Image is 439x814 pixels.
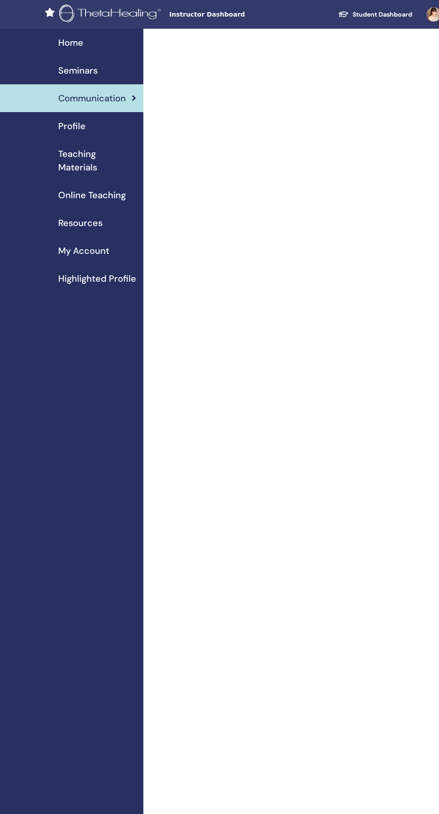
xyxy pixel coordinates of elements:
[58,216,103,230] span: Resources
[338,10,349,18] img: graduation-cap-white.svg
[58,188,126,202] span: Online Teaching
[59,4,164,25] img: logo.png
[58,64,98,77] span: Seminars
[58,272,136,285] span: Highlighted Profile
[58,119,86,133] span: Profile
[169,10,304,19] span: Instructor Dashboard
[58,147,136,174] span: Teaching Materials
[331,6,419,23] a: Student Dashboard
[58,36,83,49] span: Home
[58,91,126,105] span: Communication
[58,244,109,257] span: My Account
